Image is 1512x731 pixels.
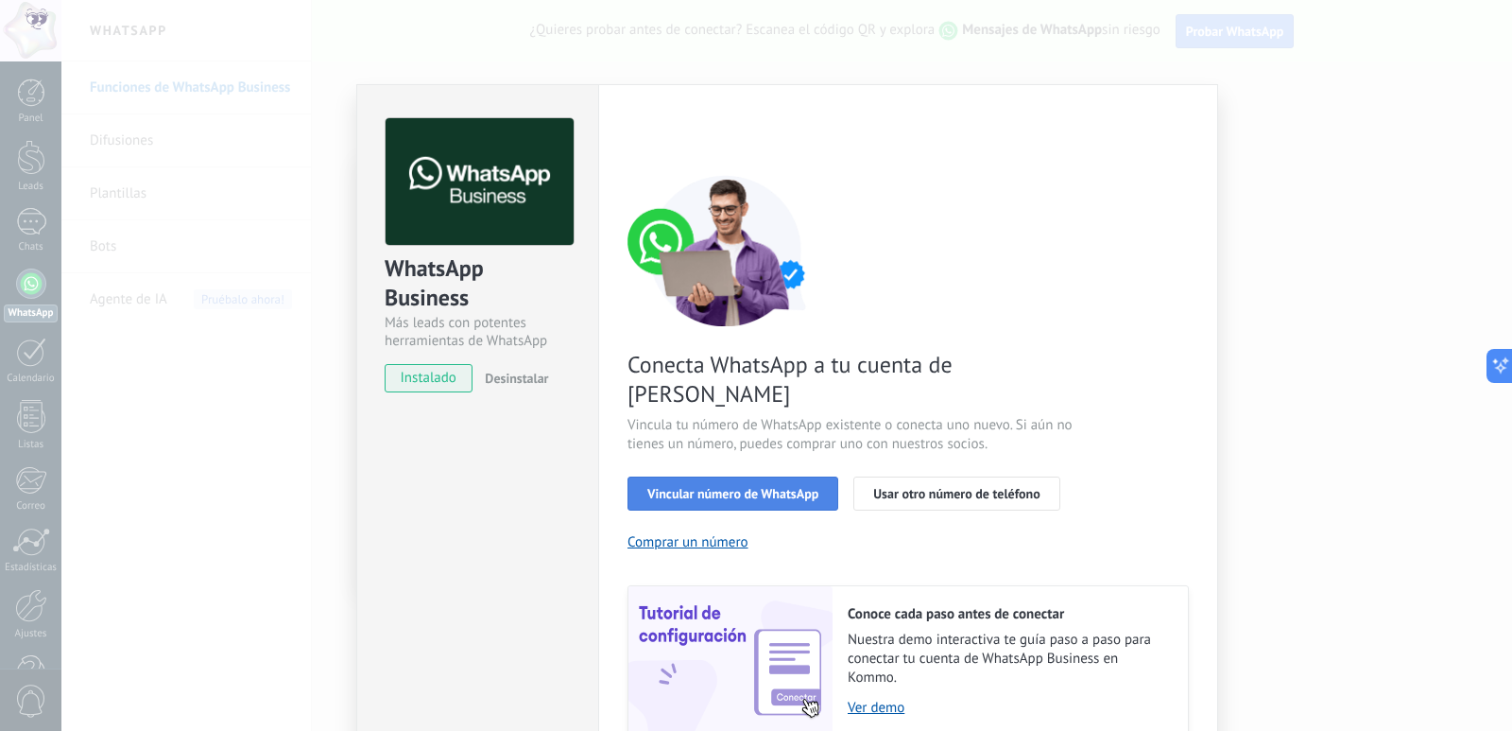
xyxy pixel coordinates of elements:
[627,533,748,551] button: Comprar un número
[386,364,472,392] span: instalado
[853,477,1059,511] button: Usar otro número de teléfono
[848,605,1169,623] h2: Conoce cada paso antes de conectar
[485,370,548,387] span: Desinstalar
[627,477,838,511] button: Vincular número de WhatsApp
[627,350,1077,409] span: Conecta WhatsApp a tu cuenta de [PERSON_NAME]
[385,253,571,314] div: WhatsApp Business
[627,175,826,326] img: connect number
[386,118,574,246] img: logo_main.png
[647,487,818,500] span: Vincular número de WhatsApp
[848,631,1169,687] span: Nuestra demo interactiva te guía paso a paso para conectar tu cuenta de WhatsApp Business en Kommo.
[873,487,1039,500] span: Usar otro número de teléfono
[627,416,1077,454] span: Vincula tu número de WhatsApp existente o conecta uno nuevo. Si aún no tienes un número, puedes c...
[385,314,571,350] div: Más leads con potentes herramientas de WhatsApp
[848,699,1169,717] a: Ver demo
[477,364,548,392] button: Desinstalar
